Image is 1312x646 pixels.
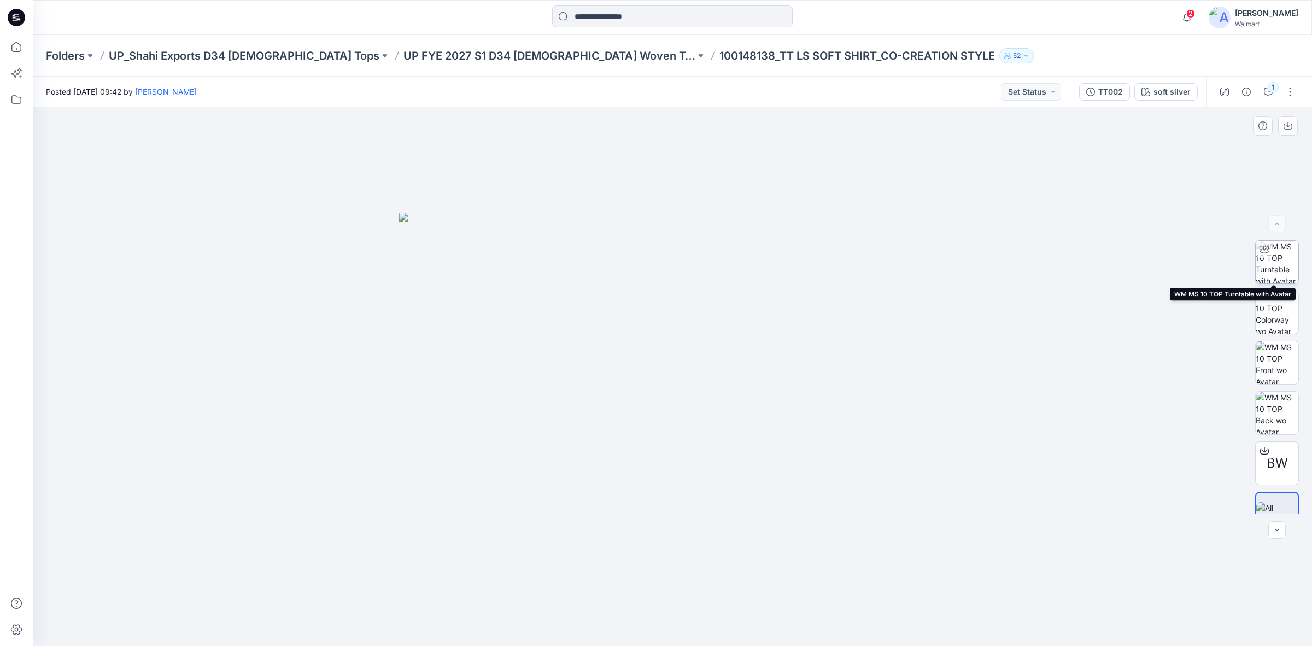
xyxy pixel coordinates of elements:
[1256,341,1298,384] img: WM MS 10 TOP Front wo Avatar
[1267,453,1288,473] span: BW
[1268,82,1279,93] div: 1
[1079,83,1130,101] button: TT002
[1256,291,1298,334] img: WM MS 10 TOP Colorway wo Avatar
[109,48,379,63] a: UP_Shahi Exports D34 [DEMOGRAPHIC_DATA] Tops
[999,48,1034,63] button: 52
[1256,392,1298,434] img: WM MS 10 TOP Back wo Avatar
[1256,502,1298,525] img: All colorways
[1256,241,1298,283] img: WM MS 10 TOP Turntable with Avatar
[1186,9,1195,18] span: 2
[1235,20,1298,28] div: Walmart
[1238,83,1255,101] button: Details
[1235,7,1298,20] div: [PERSON_NAME]
[1098,86,1123,98] div: TT002
[46,48,85,63] a: Folders
[135,87,197,96] a: [PERSON_NAME]
[719,48,995,63] p: 100148138_TT LS SOFT SHIRT_CO-CREATION STYLE
[1134,83,1198,101] button: soft silver
[1153,86,1191,98] div: soft silver
[1260,83,1277,101] button: 1
[403,48,695,63] a: UP FYE 2027 S1 D34 [DEMOGRAPHIC_DATA] Woven Tops
[1209,7,1231,28] img: avatar
[1013,50,1021,62] p: 52
[46,86,197,97] span: Posted [DATE] 09:42 by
